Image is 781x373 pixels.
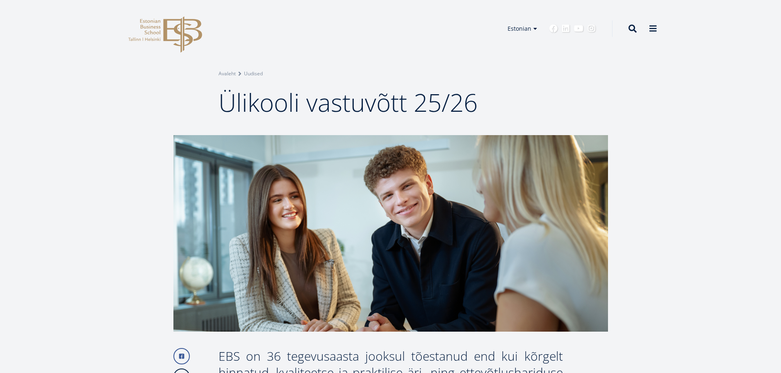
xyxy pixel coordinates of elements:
a: Facebook [173,348,190,364]
a: Facebook [549,25,558,33]
a: Linkedin [562,25,570,33]
img: a [173,135,608,332]
a: Uudised [244,70,263,78]
a: Avaleht [219,70,236,78]
a: Instagram [587,25,596,33]
a: Youtube [574,25,583,33]
span: Ülikooli vastuvõtt 25/26 [219,86,478,119]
